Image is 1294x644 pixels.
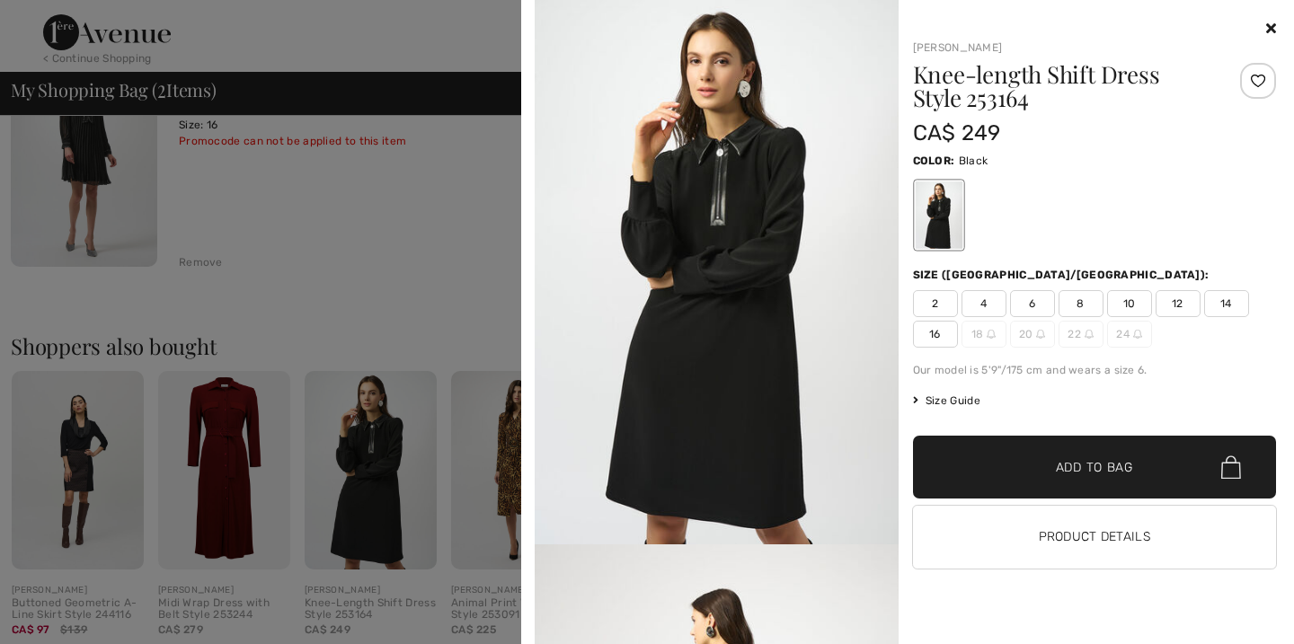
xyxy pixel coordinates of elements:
[1010,321,1055,348] span: 20
[1010,290,1055,317] span: 6
[1156,290,1201,317] span: 12
[913,393,980,409] span: Size Guide
[913,41,1003,54] a: [PERSON_NAME]
[1221,455,1241,479] img: Bag.svg
[913,267,1213,283] div: Size ([GEOGRAPHIC_DATA]/[GEOGRAPHIC_DATA]):
[913,321,958,348] span: 16
[962,321,1006,348] span: 18
[913,290,958,317] span: 2
[1059,290,1103,317] span: 8
[913,63,1216,110] h1: Knee-length Shift Dress Style 253164
[913,436,1277,498] button: Add to Bag
[915,181,962,249] div: Black
[913,362,1277,378] div: Our model is 5'9"/175 cm and wears a size 6.
[913,120,1001,146] span: CA$ 249
[1204,290,1249,317] span: 14
[1133,330,1142,339] img: ring-m.svg
[962,290,1006,317] span: 4
[1085,330,1094,339] img: ring-m.svg
[1107,321,1152,348] span: 24
[913,506,1277,569] button: Product Details
[1036,330,1045,339] img: ring-m.svg
[1056,458,1133,477] span: Add to Bag
[1059,321,1103,348] span: 22
[1107,290,1152,317] span: 10
[42,13,79,29] span: Chat
[913,154,955,167] span: Color:
[987,330,996,339] img: ring-m.svg
[959,154,988,167] span: Black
